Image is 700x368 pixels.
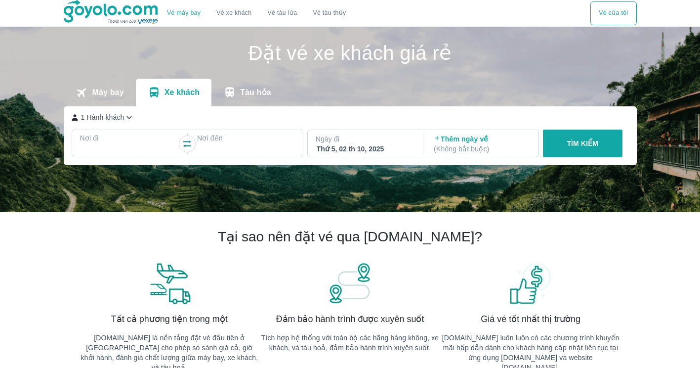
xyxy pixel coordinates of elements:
div: choose transportation mode [590,1,636,25]
p: Máy bay [92,88,124,97]
div: transportation tabs [64,79,283,106]
img: banner [508,262,553,305]
p: Tích hợp hệ thống với toàn bộ các hãng hàng không, xe khách, và tàu hoả, đảm bảo hành trình xuyên... [260,333,441,353]
p: ( Không bắt buộc ) [434,144,530,154]
h1: Đặt vé xe khách giá rẻ [64,43,637,63]
p: Nơi đến [197,133,295,143]
div: Thứ 5, 02 th 10, 2025 [317,144,412,154]
span: Giá vé tốt nhất thị trường [481,313,580,325]
p: Ngày đi [316,134,413,144]
p: Xe khách [165,88,200,97]
img: banner [147,262,192,305]
button: 1 Hành khách [72,112,135,123]
span: Tất cả phương tiện trong một [111,313,228,325]
img: banner [328,262,372,305]
span: Đảm bảo hành trình được xuyên suốt [276,313,424,325]
button: Vé của tôi [590,1,636,25]
a: Vé xe khách [216,9,251,17]
p: Tàu hỏa [240,88,271,97]
div: choose transportation mode [159,1,354,25]
a: Vé tàu lửa [260,1,305,25]
p: 1 Hành khách [81,112,124,122]
p: Nơi đi [80,133,178,143]
p: Thêm ngày về [434,134,530,154]
h2: Tại sao nên đặt vé qua [DOMAIN_NAME]? [218,228,482,246]
button: Vé tàu thủy [305,1,354,25]
a: Vé máy bay [167,9,201,17]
